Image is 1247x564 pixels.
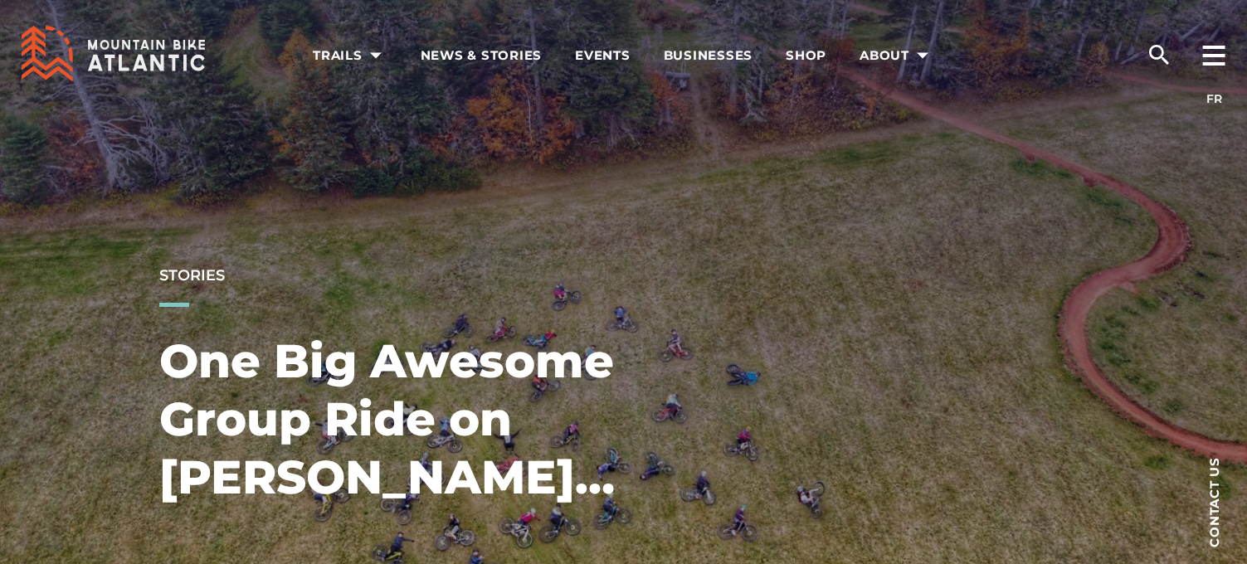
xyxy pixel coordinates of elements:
[664,47,753,64] span: Businesses
[159,332,773,506] h1: One Big Awesome Group Ride on [PERSON_NAME][GEOGRAPHIC_DATA]
[421,47,543,64] span: News & Stories
[786,47,826,64] span: Shop
[159,266,225,284] a: Stories
[1146,41,1172,68] ion-icon: search
[1206,91,1222,106] a: FR
[364,44,387,67] ion-icon: arrow dropdown
[860,47,934,64] span: About
[575,47,631,64] span: Events
[313,47,387,64] span: Trails
[911,44,934,67] ion-icon: arrow dropdown
[1208,457,1220,547] span: Contact us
